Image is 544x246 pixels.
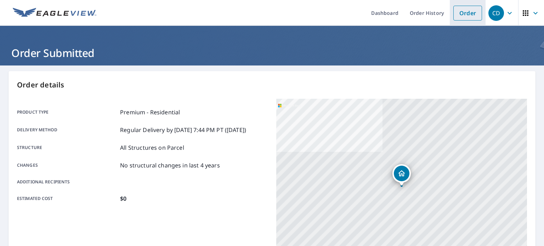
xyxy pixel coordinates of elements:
p: Estimated cost [17,194,117,203]
p: Additional recipients [17,179,117,185]
p: Regular Delivery by [DATE] 7:44 PM PT ([DATE]) [120,126,246,134]
div: CD [488,5,504,21]
p: Order details [17,80,527,90]
p: Premium - Residential [120,108,180,116]
p: Product type [17,108,117,116]
p: No structural changes in last 4 years [120,161,220,170]
img: EV Logo [13,8,96,18]
p: All Structures on Parcel [120,143,184,152]
div: Dropped pin, building 1, Residential property, 991 Lands End Dr Saint Charles, MO 63304 [392,164,411,186]
a: Order [453,6,482,21]
p: Changes [17,161,117,170]
p: Structure [17,143,117,152]
p: $0 [120,194,126,203]
h1: Order Submitted [8,46,535,60]
p: Delivery method [17,126,117,134]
